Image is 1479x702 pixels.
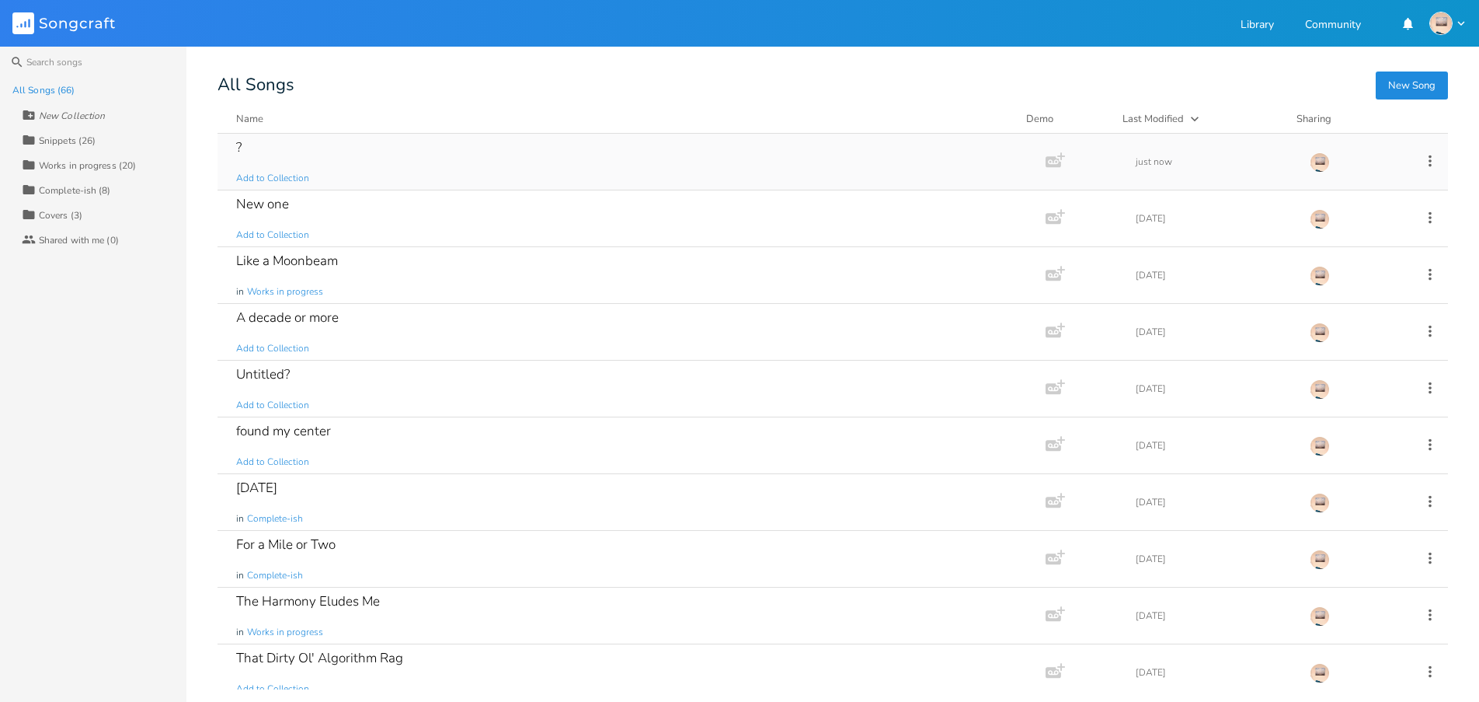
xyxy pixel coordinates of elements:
div: That Dirty Ol' Algorithm Rag [236,651,403,665]
div: [DATE] [1136,384,1291,393]
span: Works in progress [247,285,323,299]
div: [DATE] [236,481,277,494]
img: Brian Driver [1310,379,1330,400]
span: in [236,569,244,582]
div: ? [236,141,242,154]
img: Brian Driver [1310,550,1330,570]
div: A decade or more [236,311,339,324]
div: [DATE] [1136,271,1291,280]
div: New Collection [39,111,105,120]
div: Snippets (26) [39,136,96,145]
span: in [236,626,244,639]
img: Brian Driver [1310,493,1330,513]
div: The Harmony Eludes Me [236,595,380,608]
span: in [236,285,244,299]
div: Complete-ish (8) [39,186,111,195]
div: found my center [236,424,331,438]
div: Covers (3) [39,211,82,220]
div: [DATE] [1136,498,1291,507]
img: Brian Driver [1310,266,1330,286]
img: Brian Driver [1429,12,1453,35]
div: Sharing [1296,111,1390,127]
div: [DATE] [1136,441,1291,450]
div: [DATE] [1136,554,1291,564]
span: Add to Collection [236,172,309,185]
img: Brian Driver [1310,152,1330,173]
span: Add to Collection [236,683,309,696]
span: Complete-ish [247,512,303,526]
div: [DATE] [1136,214,1291,223]
img: Brian Driver [1310,436,1330,456]
div: [DATE] [1136,668,1291,677]
span: Add to Collection [236,229,309,242]
button: Last Modified [1122,111,1278,127]
span: in [236,512,244,526]
span: Add to Collection [236,399,309,412]
span: Complete-ish [247,569,303,582]
div: [DATE] [1136,327,1291,337]
div: All Songs (66) [12,86,75,95]
button: Name [236,111,1007,127]
div: All Songs [217,78,1448,93]
img: Brian Driver [1310,606,1330,627]
a: Community [1305,19,1361,33]
div: Untitled? [236,368,290,381]
div: Shared with me (0) [39,236,119,245]
img: Brian Driver [1310,323,1330,343]
img: Brian Driver [1310,663,1330,683]
span: Add to Collection [236,342,309,355]
div: Works in progress (20) [39,161,136,170]
div: Like a Moonbeam [236,254,338,267]
span: Works in progress [247,626,323,639]
div: New one [236,197,289,211]
div: Demo [1026,111,1104,127]
img: Brian Driver [1310,209,1330,229]
div: Name [236,112,263,126]
div: just now [1136,157,1291,166]
div: For a Mile or Two [236,538,336,551]
a: Library [1241,19,1274,33]
div: Last Modified [1122,112,1184,126]
button: New Song [1376,72,1448,100]
div: [DATE] [1136,611,1291,620]
span: Add to Collection [236,456,309,469]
